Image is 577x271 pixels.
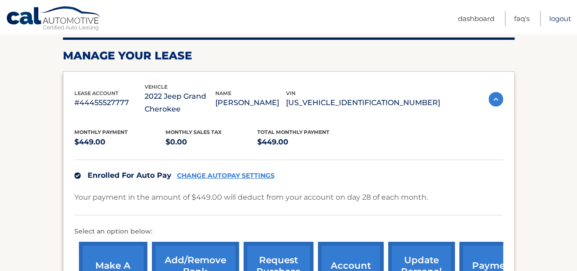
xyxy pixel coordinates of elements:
[166,129,222,135] span: Monthly sales Tax
[63,49,515,63] h2: Manage Your Lease
[177,172,275,180] a: CHANGE AUTOPAY SETTINGS
[74,191,428,204] p: Your payment in the amount of $449.00 will deduct from your account on day 28 of each month.
[286,90,296,96] span: vin
[215,96,286,109] p: [PERSON_NAME]
[88,171,172,180] span: Enrolled For Auto Pay
[489,92,503,106] img: accordion-active.svg
[286,96,440,109] p: [US_VEHICLE_IDENTIFICATION_NUMBER]
[458,11,494,26] a: Dashboard
[257,129,329,135] span: Total Monthly Payment
[74,172,81,179] img: check.svg
[145,90,215,116] p: 2022 Jeep Grand Cherokee
[514,11,530,26] a: FAQ's
[549,11,571,26] a: Logout
[6,6,102,32] a: Cal Automotive
[215,90,231,96] span: name
[74,96,145,109] p: #44455527777
[74,90,119,96] span: lease account
[257,136,349,149] p: $449.00
[74,129,128,135] span: Monthly Payment
[166,136,257,149] p: $0.00
[74,136,166,149] p: $449.00
[145,84,167,90] span: vehicle
[74,226,503,237] p: Select an option below:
